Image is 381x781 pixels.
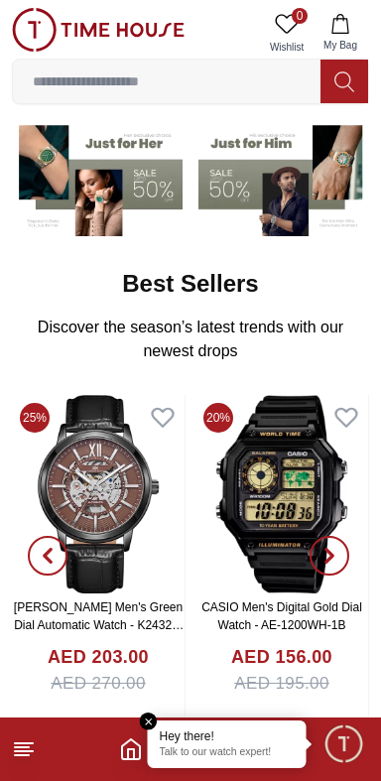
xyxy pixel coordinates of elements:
[234,671,329,697] span: AED 195.00
[262,40,312,55] span: Wishlist
[203,403,233,433] span: 20%
[201,600,362,632] a: CASIO Men's Digital Gold Dial Watch - AE-1200WH-1B
[48,644,149,671] h4: AED 203.00
[122,268,258,300] h2: Best Sellers
[12,8,185,52] img: ...
[12,118,183,237] img: Women's Watches Banner
[312,8,369,59] button: My Bag
[160,728,295,744] div: Hey there!
[160,746,295,760] p: Talk to our watch expert!
[231,644,332,671] h4: AED 156.00
[262,8,312,59] a: 0Wishlist
[119,737,143,761] a: Home
[316,38,365,53] span: My Bag
[198,118,369,237] img: Men's Watches Banner
[28,316,353,363] p: Discover the season’s latest trends with our newest drops
[51,671,146,697] span: AED 270.00
[12,395,185,593] img: Kenneth Scott Men's Green Dial Automatic Watch - K24323-BLBH
[322,722,366,766] div: Chat Widget
[14,600,184,650] a: [PERSON_NAME] Men's Green Dial Automatic Watch - K24323-BLBH
[195,395,368,593] img: CASIO Men's Digital Gold Dial Watch - AE-1200WH-1B
[140,713,158,730] em: Close tooltip
[292,8,308,24] span: 0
